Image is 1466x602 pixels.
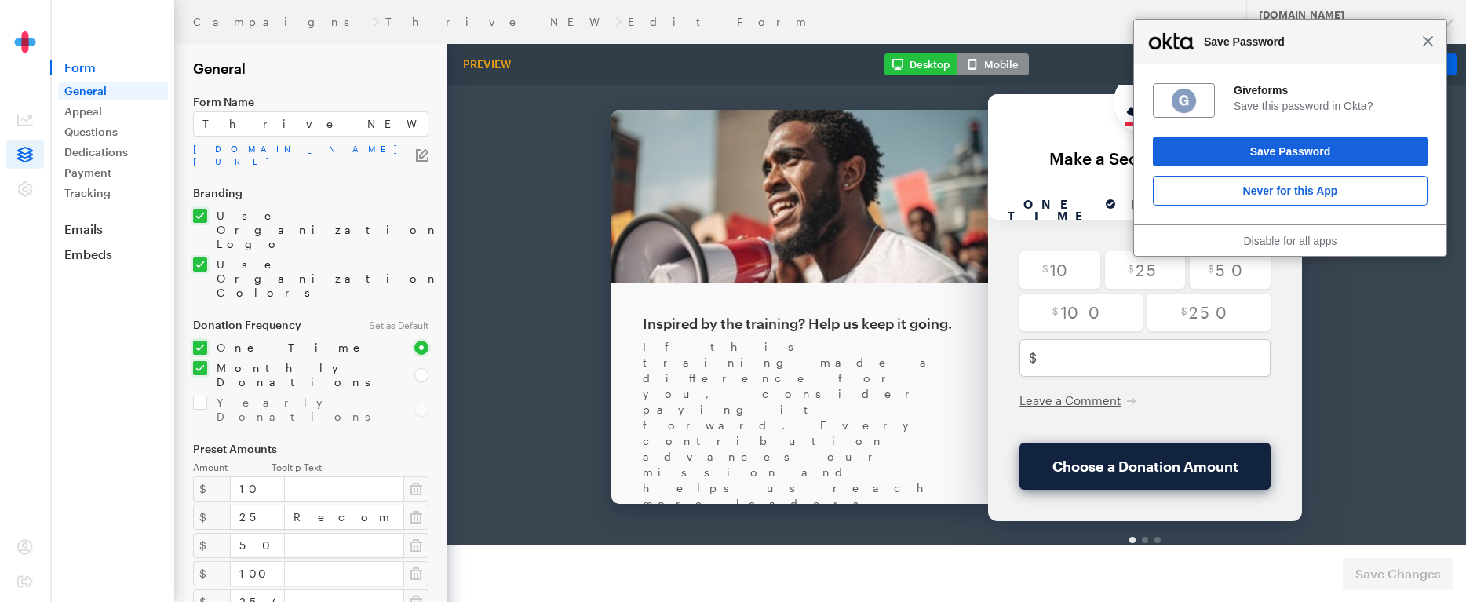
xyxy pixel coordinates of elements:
h2: General [193,60,428,77]
label: Donation Frequency [193,319,350,331]
button: Choose a Donation Amount [572,358,823,405]
div: Save this password in Okta? [1234,99,1428,113]
label: Form Name [193,96,428,108]
a: [DOMAIN_NAME][URL] [193,143,416,168]
div: $ [193,533,231,558]
div: [DOMAIN_NAME] [1259,9,1429,22]
span: Close [1422,35,1434,47]
div: $ [193,476,231,502]
a: General [58,82,168,100]
button: Leave a Comment [572,308,689,323]
img: cover.jpg [164,25,541,198]
img: 1DvnkAAAAAZJREFUAwBHlk3CeYJdfAAAAABJRU5ErkJggg== [1170,87,1198,115]
a: Campaigns [193,16,366,28]
a: Tracking [58,184,168,202]
a: Thrive NEW [385,16,609,28]
a: Dedications [58,143,168,162]
label: Branding [193,187,428,199]
span: Leave a Comment [572,308,673,323]
span: Save Password [1196,32,1422,51]
div: Preview [457,57,517,71]
a: Appeal [58,102,168,121]
label: Use Organization Colors [207,257,428,300]
div: Inspired by the training? Help us keep it going. [195,229,509,248]
button: Mobile [957,53,1029,75]
a: Disable for all apps [1243,235,1337,247]
span: Form [50,60,174,75]
div: Set as Default [359,319,438,331]
label: Amount [193,462,272,473]
a: Questions [58,122,168,141]
button: Save Password [1153,137,1428,166]
label: Use Organization Logo [207,209,428,251]
label: Tooltip Text [272,462,428,473]
a: Payment [58,163,168,182]
div: $ [193,561,231,586]
button: Never for this App [1153,176,1428,206]
div: Giveforms [1234,83,1428,97]
div: Make a Secure Donation [556,64,839,82]
label: Preset Amounts [193,443,428,455]
div: $ [193,505,231,530]
a: Embeds [50,246,174,262]
a: Emails [50,221,174,237]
